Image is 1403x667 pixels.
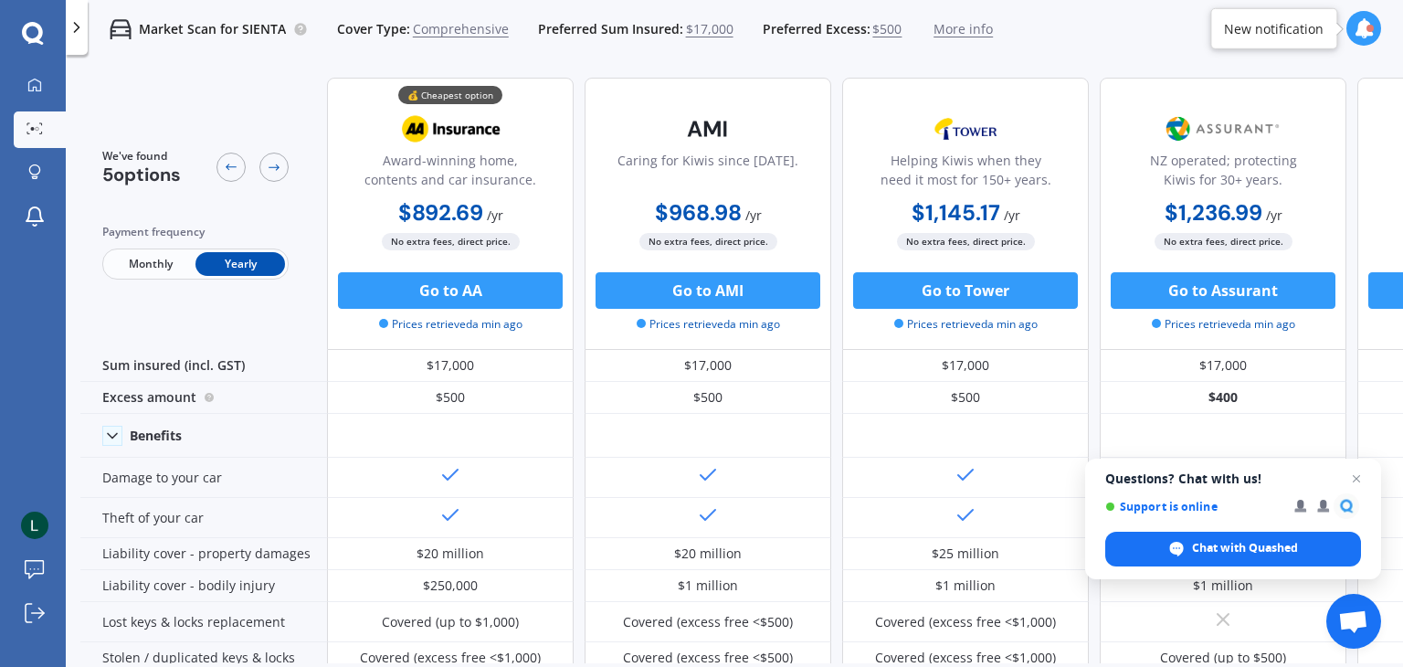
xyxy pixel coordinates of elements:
[617,151,798,196] div: Caring for Kiwis since [DATE].
[417,545,484,563] div: $20 million
[398,86,502,104] div: 💰 Cheapest option
[935,577,996,595] div: $1 million
[932,545,999,563] div: $25 million
[1163,106,1283,152] img: Assurant.png
[1266,206,1282,224] span: / yr
[80,570,327,602] div: Liability cover - bodily injury
[853,272,1078,309] button: Go to Tower
[106,252,195,276] span: Monthly
[1155,233,1292,250] span: No extra fees, direct price.
[858,151,1073,196] div: Helping Kiwis when they need it most for 150+ years.
[623,649,793,667] div: Covered (excess free <$500)
[80,498,327,538] div: Theft of your car
[102,163,181,186] span: 5 options
[487,206,503,224] span: / yr
[379,316,522,333] span: Prices retrieved a min ago
[80,458,327,498] div: Damage to your car
[623,613,793,631] div: Covered (excess free <$500)
[1115,151,1331,196] div: NZ operated; protecting Kiwis for 30+ years.
[130,428,182,444] div: Benefits
[763,20,870,38] span: Preferred Excess:
[390,106,511,152] img: AA.webp
[327,350,574,382] div: $17,000
[337,20,410,38] span: Cover Type:
[585,350,831,382] div: $17,000
[1160,649,1286,667] div: Covered (up to $500)
[875,613,1056,631] div: Covered (excess free <$1,000)
[110,18,132,40] img: car.f15378c7a67c060ca3f3.svg
[538,20,683,38] span: Preferred Sum Insured:
[102,223,289,241] div: Payment frequency
[80,350,327,382] div: Sum insured (incl. GST)
[1326,594,1381,649] div: Open chat
[343,151,558,196] div: Award-winning home, contents and car insurance.
[1192,540,1298,556] span: Chat with Quashed
[1105,471,1361,486] span: Questions? Chat with us!
[1105,532,1361,566] div: Chat with Quashed
[655,198,742,227] b: $968.98
[1100,382,1346,414] div: $400
[139,20,286,38] p: Market Scan for SIENTA
[398,198,483,227] b: $892.69
[423,577,478,595] div: $250,000
[80,602,327,642] div: Lost keys & locks replacement
[872,20,902,38] span: $500
[894,316,1038,333] span: Prices retrieved a min ago
[1004,206,1020,224] span: / yr
[21,512,48,539] img: ACg8ocJ2x2QDbUUxvg8xgBbOOrIU7XjlGfq0Ia4QGqQLpJis0asjcA=s96-c
[648,106,768,152] img: AMI-text-1.webp
[360,649,541,667] div: Covered (excess free <$1,000)
[338,272,563,309] button: Go to AA
[686,20,733,38] span: $17,000
[674,545,742,563] div: $20 million
[934,20,993,38] span: More info
[1100,350,1346,382] div: $17,000
[1111,272,1335,309] button: Go to Assurant
[842,382,1089,414] div: $500
[905,106,1026,152] img: Tower.webp
[1165,198,1262,227] b: $1,236.99
[1105,500,1282,513] span: Support is online
[875,649,1056,667] div: Covered (excess free <$1,000)
[912,198,1000,227] b: $1,145.17
[842,350,1089,382] div: $17,000
[678,577,738,595] div: $1 million
[382,613,519,631] div: Covered (up to $1,000)
[382,233,520,250] span: No extra fees, direct price.
[102,148,181,164] span: We've found
[413,20,509,38] span: Comprehensive
[1345,468,1367,490] span: Close chat
[745,206,762,224] span: / yr
[195,252,285,276] span: Yearly
[80,538,327,570] div: Liability cover - property damages
[1152,316,1295,333] span: Prices retrieved a min ago
[1224,19,1324,37] div: New notification
[639,233,777,250] span: No extra fees, direct price.
[897,233,1035,250] span: No extra fees, direct price.
[80,382,327,414] div: Excess amount
[596,272,820,309] button: Go to AMI
[637,316,780,333] span: Prices retrieved a min ago
[327,382,574,414] div: $500
[585,382,831,414] div: $500
[1193,577,1253,595] div: $1 million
